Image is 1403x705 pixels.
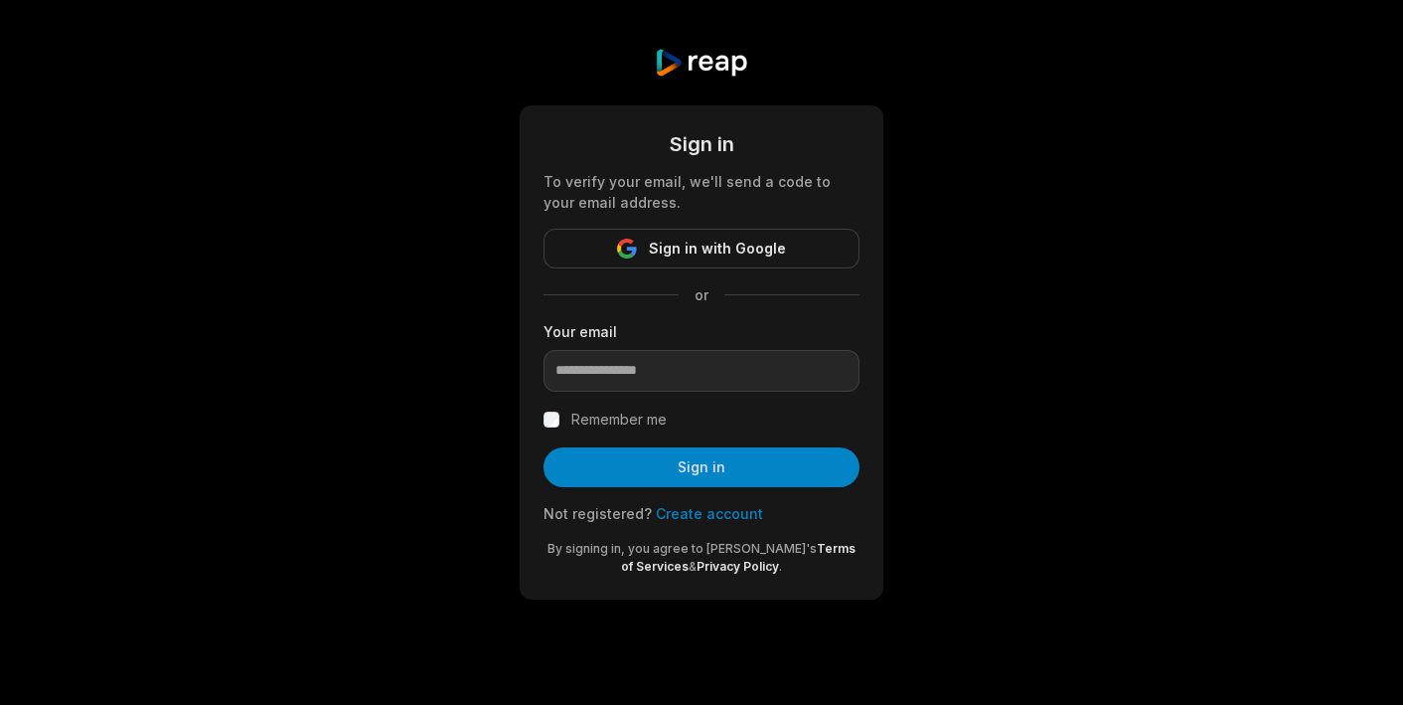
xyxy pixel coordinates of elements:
[544,447,859,487] button: Sign in
[621,541,856,574] a: Terms of Services
[689,559,697,574] span: &
[571,408,667,432] label: Remember me
[654,48,748,78] img: reap
[697,559,779,574] a: Privacy Policy
[649,237,786,261] span: Sign in with Google
[544,321,859,342] label: Your email
[544,129,859,159] div: Sign in
[544,229,859,268] button: Sign in with Google
[779,559,782,574] span: .
[544,505,652,522] span: Not registered?
[679,284,724,305] span: or
[656,505,763,522] a: Create account
[544,171,859,213] div: To verify your email, we'll send a code to your email address.
[547,541,817,556] span: By signing in, you agree to [PERSON_NAME]'s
